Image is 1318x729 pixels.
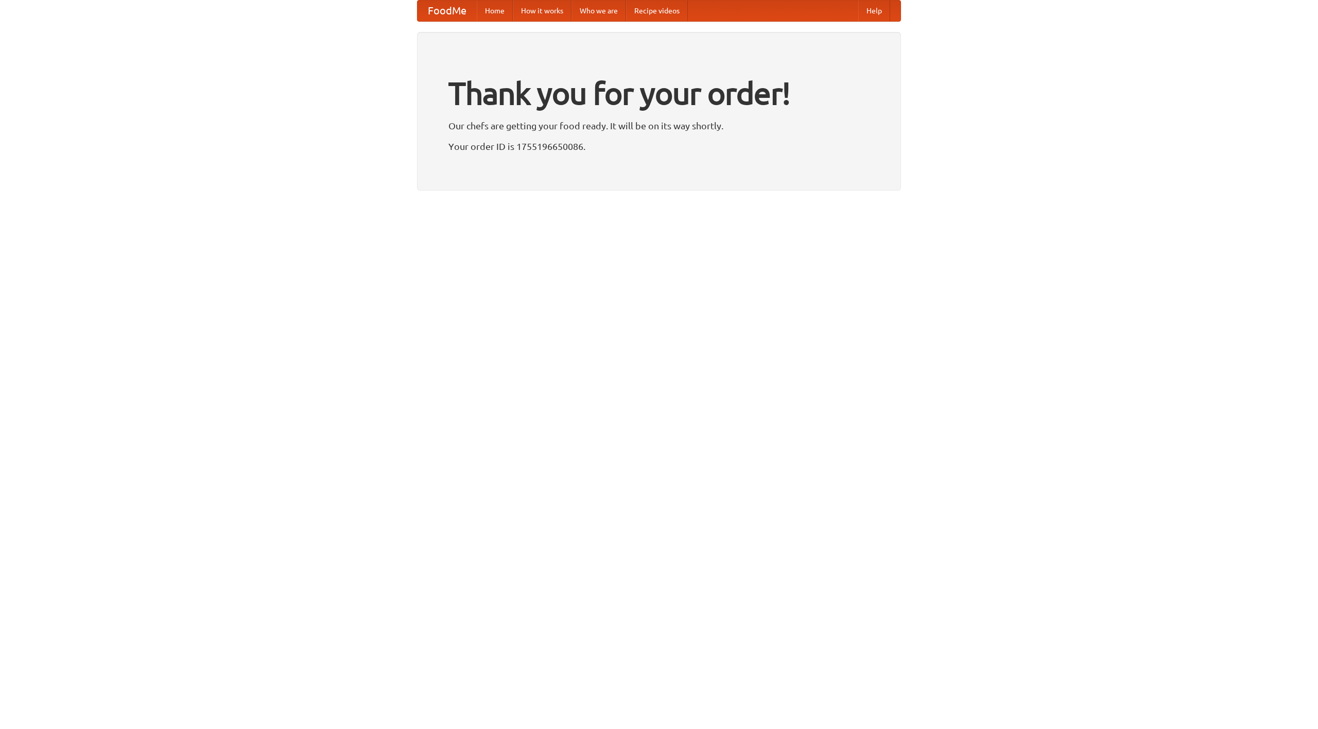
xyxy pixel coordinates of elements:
a: FoodMe [418,1,477,21]
h1: Thank you for your order! [448,69,870,118]
a: Who we are [571,1,626,21]
a: Recipe videos [626,1,688,21]
a: Home [477,1,513,21]
p: Our chefs are getting your food ready. It will be on its way shortly. [448,118,870,133]
a: Help [858,1,890,21]
a: How it works [513,1,571,21]
p: Your order ID is 1755196650086. [448,139,870,154]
